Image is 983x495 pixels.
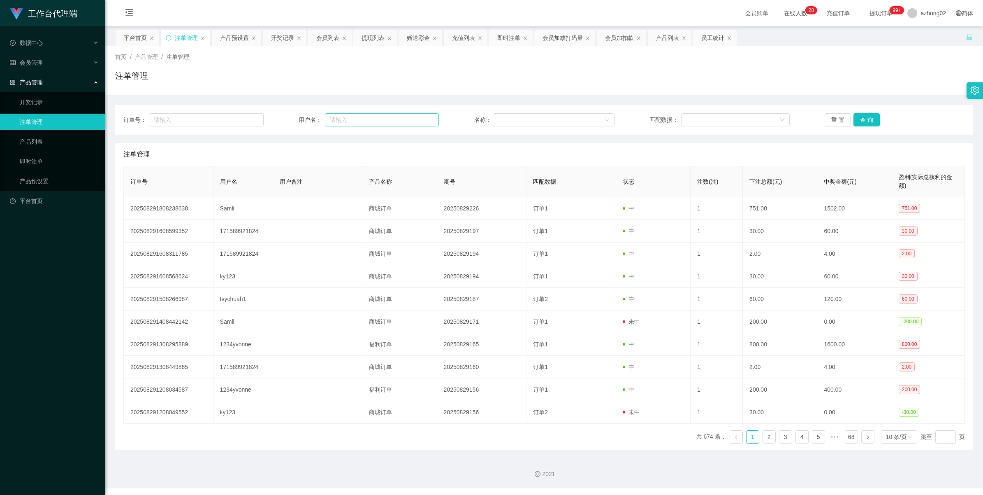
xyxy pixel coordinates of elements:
[865,435,870,440] i: 图标: right
[817,197,892,220] td: 1502.00
[817,356,892,378] td: 4.00
[124,220,213,243] td: 202508291608599352
[124,333,213,356] td: 202508291308295889
[605,117,610,123] i: 图标: down
[213,220,273,243] td: 171589921824
[213,197,273,220] td: Samli
[124,401,213,424] td: 202508291208049552
[649,116,681,124] span: 匹配数据：
[10,79,16,85] i: 图标: appstore-o
[623,341,634,348] span: 中
[886,431,907,443] div: 10 条/页
[743,197,817,220] td: 751.00
[362,333,437,356] td: 福利订单
[124,356,213,378] td: 202508291308449865
[533,228,548,234] span: 订单1
[20,133,99,150] a: 产品列表
[823,10,854,16] span: 充值订单
[112,470,976,479] div: 2021
[796,431,808,443] a: 4
[437,356,527,378] td: 20250829160
[362,30,385,46] div: 提现列表
[175,30,198,46] div: 注单管理
[743,265,817,288] td: 30.00
[28,0,77,27] h1: 工作台代理端
[115,54,127,60] span: 首页
[220,178,237,185] span: 用户名
[124,243,213,265] td: 202508291608311785
[763,430,776,444] li: 2
[853,113,880,126] button: 查 询
[220,30,249,46] div: 产品预设置
[907,434,912,440] i: 图标: down
[325,113,439,126] input: 请输入
[437,265,527,288] td: 20250829194
[605,30,634,46] div: 会员加扣款
[533,318,548,325] span: 订单1
[920,430,965,444] div: 跳至 页
[623,228,634,234] span: 中
[817,265,892,288] td: 60.00
[20,153,99,170] a: 即时注单
[743,288,817,311] td: 60.00
[828,430,842,444] span: •••
[523,36,528,41] i: 图标: close
[213,378,273,401] td: 1234yvonne
[20,94,99,110] a: 开奖记录
[497,30,520,46] div: 即时注单
[696,430,726,444] li: 共 674 条，
[623,296,634,302] span: 中
[10,60,16,65] i: 图标: table
[20,114,99,130] a: 注单管理
[297,36,301,41] i: 图标: close
[533,409,548,416] span: 订单2
[817,378,892,401] td: 400.00
[824,178,856,185] span: 中奖金额(元)
[691,197,743,220] td: 1
[10,40,43,46] span: 数据中心
[682,36,686,41] i: 图标: close
[10,10,77,16] a: 工作台代理端
[362,356,437,378] td: 商城订单
[899,272,918,281] span: 30.00
[623,178,634,185] span: 状态
[437,378,527,401] td: 20250829156
[743,243,817,265] td: 2.00
[697,178,718,185] span: 注数(注)
[656,30,679,46] div: 产品列表
[280,178,303,185] span: 用户备注
[899,204,920,213] span: 751.00
[316,30,339,46] div: 会员列表
[271,30,294,46] div: 开奖记录
[166,35,172,41] i: 图标: sync
[130,178,148,185] span: 订单号
[623,273,634,280] span: 中
[437,333,527,356] td: 20250829165
[533,205,548,212] span: 订单1
[10,40,16,46] i: 图标: check-circle-o
[899,362,915,371] span: 2.00
[623,364,634,370] span: 中
[809,6,811,14] p: 2
[535,471,540,477] i: 图标: copyright
[149,36,154,41] i: 图标: close
[362,197,437,220] td: 商城订单
[213,333,273,356] td: 1234yvonne
[899,385,920,394] span: 200.00
[780,10,811,16] span: 在线人数
[899,408,919,417] span: -30.00
[124,265,213,288] td: 202508291608568624
[124,30,147,46] div: 平台首页
[817,288,892,311] td: 120.00
[817,401,892,424] td: 0.00
[899,317,922,326] span: -200.00
[817,333,892,356] td: 1600.00
[691,265,743,288] td: 1
[444,178,455,185] span: 期号
[746,430,759,444] li: 1
[213,311,273,333] td: Samli
[533,250,548,257] span: 订单1
[743,378,817,401] td: 200.00
[213,288,273,311] td: Ivychuah1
